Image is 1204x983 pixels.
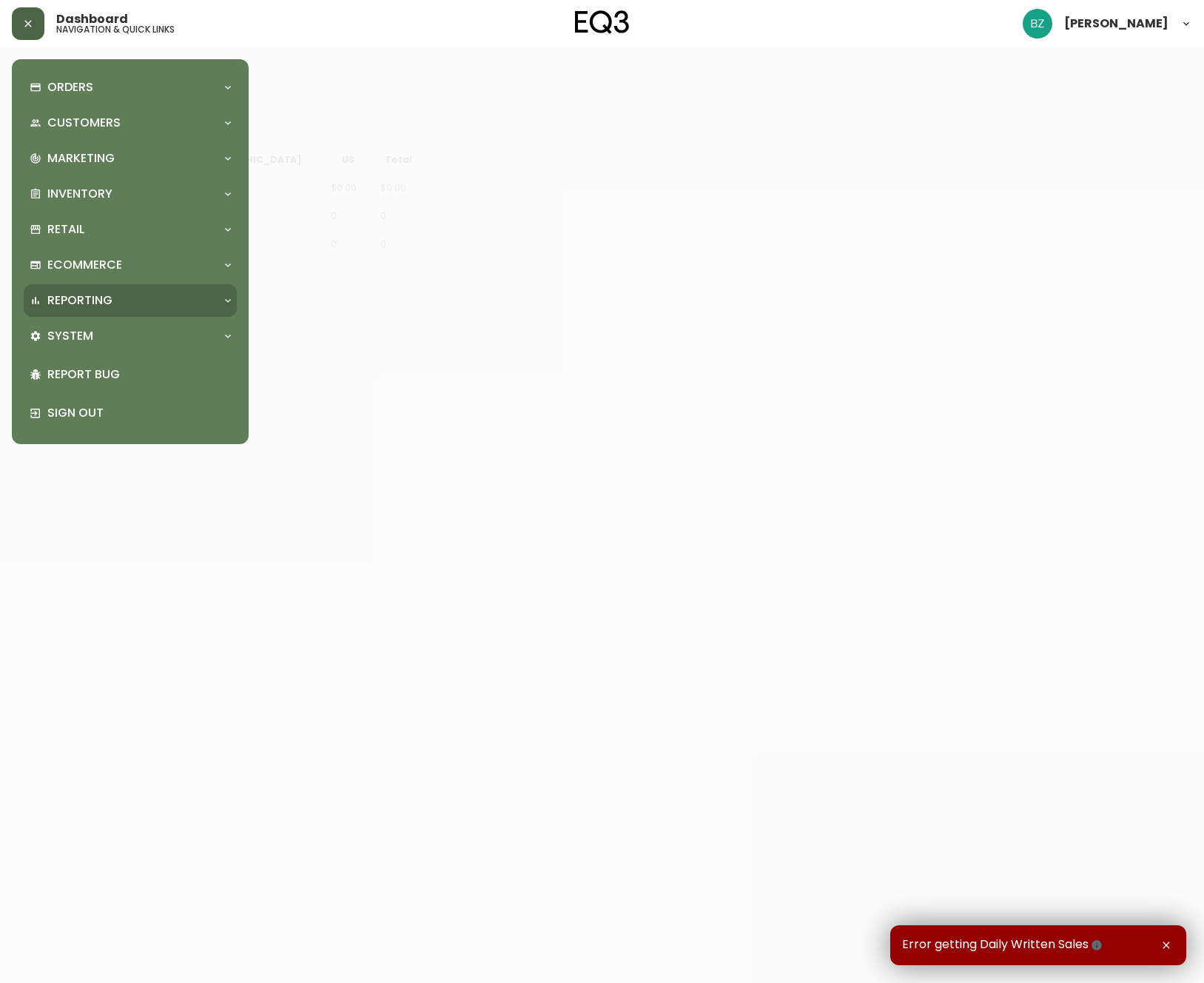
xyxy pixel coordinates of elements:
[47,328,93,344] p: System
[47,405,231,421] p: Sign Out
[24,107,237,139] div: Customers
[24,284,237,317] div: Reporting
[56,25,175,34] h5: navigation & quick links
[24,394,237,432] div: Sign Out
[47,257,122,273] p: Ecommerce
[24,320,237,352] div: System
[24,213,237,246] div: Retail
[1023,9,1052,38] img: 603957c962080f772e6770b96f84fb5c
[56,13,128,25] span: Dashboard
[47,150,115,167] p: Marketing
[47,115,121,131] p: Customers
[24,178,237,210] div: Inventory
[24,355,237,394] div: Report Bug
[24,142,237,175] div: Marketing
[24,71,237,104] div: Orders
[47,292,112,309] p: Reporting
[1064,18,1168,30] span: [PERSON_NAME]
[47,186,112,202] p: Inventory
[47,366,231,383] p: Report Bug
[902,937,1105,953] span: Error getting Daily Written Sales
[575,10,630,34] img: logo
[24,249,237,281] div: Ecommerce
[47,79,93,95] p: Orders
[47,221,84,238] p: Retail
